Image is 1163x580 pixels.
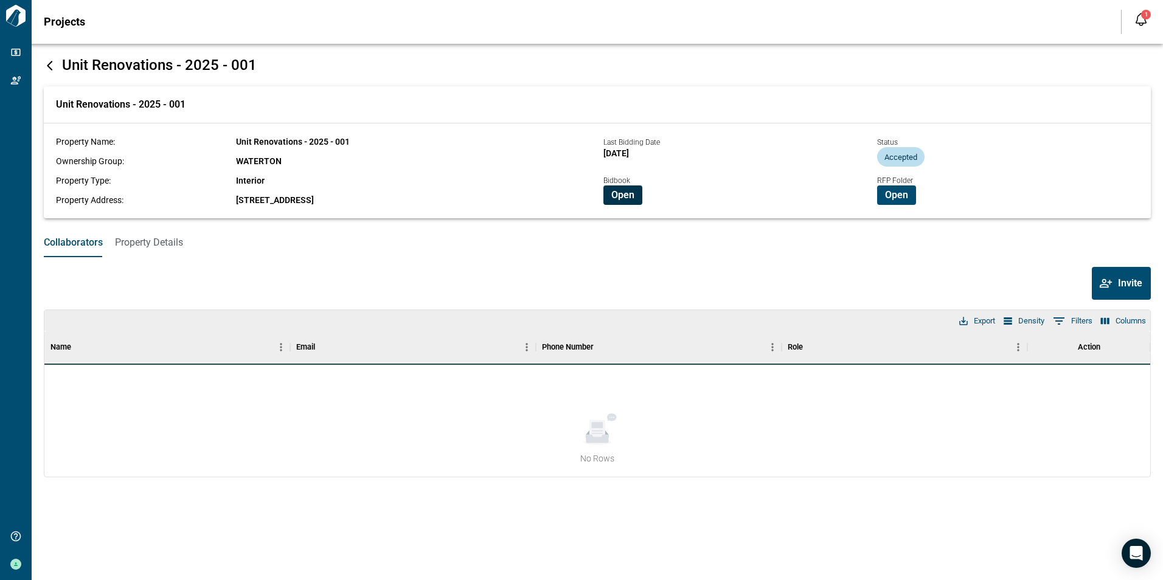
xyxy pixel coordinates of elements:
[44,16,85,28] span: Projects
[877,153,925,162] span: Accepted
[44,236,103,249] span: Collaborators
[1131,10,1151,29] button: Open notification feed
[56,195,123,205] span: Property Address:
[788,330,803,364] div: Role
[272,338,290,356] button: Menu
[803,339,820,356] button: Sort
[71,339,88,356] button: Sort
[956,313,998,329] button: Export
[236,156,282,166] span: WATERTON
[1009,338,1027,356] button: Menu
[885,189,908,201] span: Open
[56,137,115,147] span: Property Name:
[518,338,536,356] button: Menu
[1118,277,1142,289] span: Invite
[603,148,629,158] span: [DATE]
[877,176,913,185] span: RFP Folder
[236,176,265,185] span: Interior
[877,188,916,200] a: Open
[62,57,257,74] span: Unit Renovations - 2025 - 001
[1098,313,1149,329] button: Select columns
[1001,313,1047,329] button: Density
[1078,330,1100,364] div: Action
[56,156,124,166] span: Ownership Group:
[603,176,630,185] span: Bidbook
[290,330,536,364] div: Email
[542,330,594,364] div: Phone Number
[611,189,634,201] span: Open
[603,185,642,205] button: Open
[56,176,111,185] span: Property Type:
[296,330,315,364] div: Email
[56,98,186,111] span: Unit Renovations - 2025 - 001
[236,195,314,205] span: [STREET_ADDRESS]
[580,452,614,464] span: No Rows
[236,137,350,147] span: Unit Renovations - 2025 - 001
[603,188,642,200] a: Open
[44,330,290,364] div: Name
[603,138,660,147] span: Last Bidding Date
[1050,311,1095,331] button: Show filters
[536,330,782,364] div: Phone Number
[115,236,183,249] span: Property Details
[50,330,71,364] div: Name
[1027,330,1150,364] div: Action
[315,339,332,356] button: Sort
[1122,539,1151,568] div: Open Intercom Messenger
[877,185,916,205] button: Open
[1145,12,1148,18] span: 1
[594,339,611,356] button: Sort
[877,138,898,147] span: Status
[1092,267,1151,300] button: Invite
[763,338,782,356] button: Menu
[32,228,1163,257] div: base tabs
[782,330,1027,364] div: Role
